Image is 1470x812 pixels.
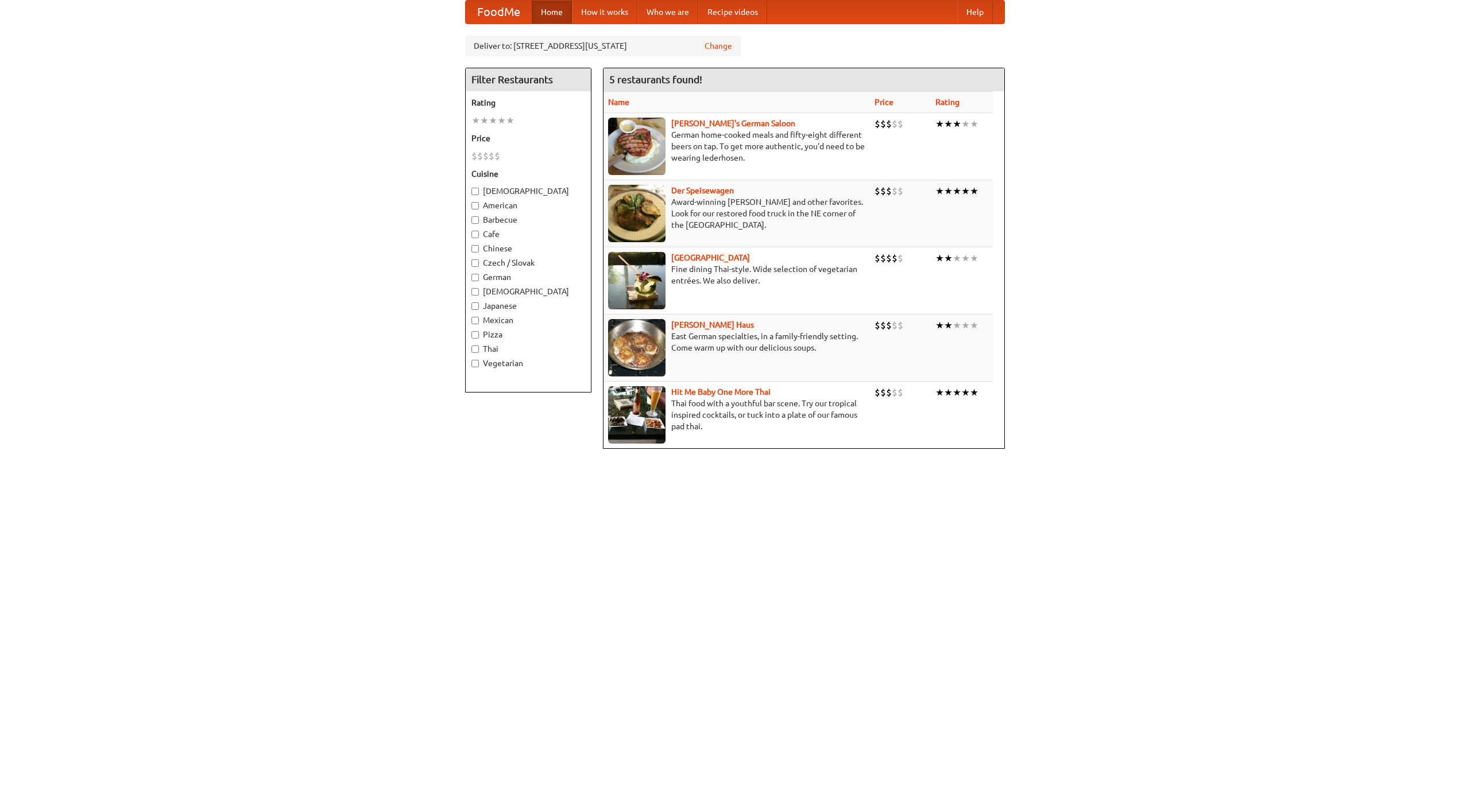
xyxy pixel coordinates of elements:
img: esthers.jpg [608,118,666,175]
a: Name [608,98,629,107]
li: $ [875,118,880,130]
li: ★ [953,319,961,332]
label: Mexican [471,314,585,326]
li: $ [892,185,898,197]
li: $ [489,150,494,162]
li: ★ [944,118,953,130]
li: $ [892,118,898,130]
a: [PERSON_NAME]'s German Saloon [671,119,795,128]
li: $ [886,118,892,130]
li: ★ [953,185,961,197]
input: Czech / Slovak [471,259,479,267]
input: Pizza [471,331,479,339]
a: [PERSON_NAME] Haus [671,320,754,329]
input: German [471,274,479,281]
li: ★ [935,252,944,265]
a: Price [875,98,893,107]
label: Pizza [471,329,585,340]
label: Japanese [471,300,585,312]
li: $ [898,319,903,332]
li: $ [892,386,898,399]
li: $ [886,386,892,399]
li: ★ [953,118,961,130]
li: $ [880,252,886,265]
p: East German specialties, in a family-friendly setting. Come warm up with our delicious soups. [608,331,865,353]
li: $ [875,386,880,399]
li: ★ [944,319,953,332]
a: Help [957,1,993,24]
li: $ [880,319,886,332]
li: ★ [970,386,978,399]
input: American [471,202,479,209]
li: ★ [935,386,944,399]
li: ★ [970,118,978,130]
label: [DEMOGRAPHIC_DATA] [471,185,585,197]
img: babythai.jpg [608,386,666,444]
li: ★ [961,252,970,265]
p: Fine dining Thai-style. Wide selection of vegetarian entrées. We also deliver. [608,263,865,286]
a: FoodMe [466,1,532,24]
li: $ [886,319,892,332]
label: Cafe [471,228,585,240]
li: $ [483,150,489,162]
a: How it works [572,1,637,24]
li: $ [875,252,880,265]
input: Japanese [471,302,479,310]
p: German home-cooked meals and fifty-eight different beers on tap. To get more authentic, you'd nee... [608,129,865,164]
a: Who we are [637,1,698,24]
li: ★ [961,118,970,130]
ng-pluralize: 5 restaurants found! [609,74,702,85]
li: ★ [944,185,953,197]
input: Barbecue [471,216,479,224]
li: $ [892,319,898,332]
h5: Cuisine [471,168,585,180]
li: ★ [953,252,961,265]
li: $ [898,252,903,265]
li: ★ [970,319,978,332]
li: $ [898,386,903,399]
li: $ [880,118,886,130]
label: [DEMOGRAPHIC_DATA] [471,286,585,297]
li: ★ [961,386,970,399]
label: Czech / Slovak [471,257,585,269]
li: $ [471,150,477,162]
li: $ [886,185,892,197]
input: [DEMOGRAPHIC_DATA] [471,288,479,296]
li: ★ [944,252,953,265]
h4: Filter Restaurants [466,68,591,91]
img: kohlhaus.jpg [608,319,666,376]
li: ★ [471,114,480,127]
li: ★ [961,319,970,332]
label: Thai [471,343,585,355]
a: Rating [935,98,960,107]
li: $ [892,252,898,265]
input: Vegetarian [471,360,479,367]
input: Thai [471,345,479,353]
li: ★ [944,386,953,399]
li: $ [898,118,903,130]
label: Chinese [471,243,585,254]
p: Award-winning [PERSON_NAME] and other favorites. Look for our restored food truck in the NE corne... [608,196,865,231]
a: Hit Me Baby One More Thai [671,387,771,397]
a: Recipe videos [698,1,767,24]
h5: Rating [471,97,585,108]
img: satay.jpg [608,252,666,309]
label: American [471,200,585,211]
input: Cafe [471,231,479,238]
input: Mexican [471,317,479,324]
li: ★ [953,386,961,399]
a: Der Speisewagen [671,186,734,195]
div: Deliver to: [STREET_ADDRESS][US_STATE] [465,36,741,56]
input: [DEMOGRAPHIC_DATA] [471,188,479,195]
li: ★ [935,118,944,130]
img: speisewagen.jpg [608,185,666,242]
li: ★ [497,114,506,127]
input: Chinese [471,245,479,252]
a: [GEOGRAPHIC_DATA] [671,253,750,262]
label: German [471,271,585,283]
li: $ [494,150,500,162]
